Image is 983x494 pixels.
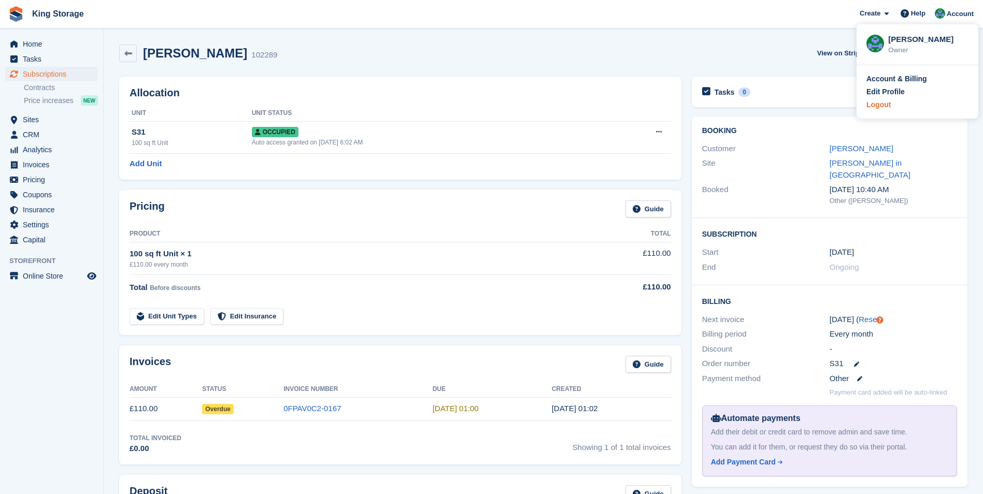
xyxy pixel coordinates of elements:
div: [PERSON_NAME] [888,34,968,43]
span: Before discounts [150,284,201,292]
div: 0 [738,88,750,97]
a: Add Payment Card [711,457,944,468]
div: Edit Profile [866,86,905,97]
h2: [PERSON_NAME] [143,46,247,60]
h2: Booking [702,127,957,135]
span: Coupons [23,187,85,202]
div: Customer [702,143,830,155]
div: Tooltip anchor [875,315,885,325]
a: Preview store [86,270,98,282]
div: 102289 [251,49,277,61]
div: Add Payment Card [711,457,776,468]
span: Insurance [23,202,85,217]
div: Add their debit or credit card to remove admin and save time. [711,427,948,438]
time: 2025-09-02 00:00:00 UTC [433,404,479,413]
a: [PERSON_NAME] in [GEOGRAPHIC_DATA] [830,158,910,179]
div: Every month [830,328,957,340]
span: Sites [23,112,85,127]
div: Site [702,157,830,181]
th: Invoice Number [283,381,433,398]
span: Occupied [252,127,298,137]
div: End [702,261,830,273]
time: 2025-09-01 00:02:16 UTC [552,404,598,413]
a: menu [5,112,98,127]
th: Status [202,381,283,398]
td: £110.00 [587,242,671,274]
span: Settings [23,217,85,232]
div: 100 sq ft Unit × 1 [130,248,587,260]
div: Auto access granted on [DATE] 6:02 AM [252,138,603,147]
a: Logout [866,99,968,110]
a: Edit Profile [866,86,968,97]
span: Pricing [23,172,85,187]
div: Order number [702,358,830,370]
span: View on Stripe [817,48,863,59]
span: Ongoing [830,263,859,271]
a: menu [5,233,98,247]
div: You can add it for them, or request they do so via their portal. [711,442,948,453]
a: Guide [625,356,671,373]
div: [DATE] 10:40 AM [830,184,957,196]
div: Account & Billing [866,74,927,84]
h2: Billing [702,296,957,306]
a: menu [5,202,98,217]
a: menu [5,67,98,81]
div: Payment method [702,373,830,385]
a: menu [5,172,98,187]
span: Storefront [9,256,103,266]
p: Payment card added will be auto-linked [830,387,947,398]
a: menu [5,142,98,157]
h2: Allocation [130,87,671,99]
img: stora-icon-8386f47178a22dfd0bd8f6a31ec36ba5ce8667c1dd55bd0f319d3a0aa187defe.svg [8,6,24,22]
span: Invoices [23,157,85,172]
div: Next invoice [702,314,830,326]
div: [DATE] ( ) [830,314,957,326]
th: Due [433,381,552,398]
a: menu [5,217,98,232]
div: Automate payments [711,412,948,425]
span: Account [947,9,974,19]
div: Total Invoiced [130,433,181,443]
div: Owner [888,45,968,55]
span: Price increases [24,96,74,106]
span: Create [860,8,880,19]
th: Unit [130,105,252,122]
h2: Tasks [715,88,735,97]
span: Home [23,37,85,51]
time: 2025-09-01 00:00:00 UTC [830,246,854,258]
span: Help [911,8,925,19]
div: £110.00 [587,281,671,293]
span: Overdue [202,404,234,414]
div: S31 [132,126,252,138]
a: menu [5,157,98,172]
span: Capital [23,233,85,247]
span: CRM [23,127,85,142]
div: Logout [866,99,891,110]
div: Start [702,246,830,258]
a: King Storage [28,5,88,22]
span: Subscriptions [23,67,85,81]
a: Price increases NEW [24,95,98,106]
h2: Subscription [702,228,957,239]
a: [PERSON_NAME] [830,144,893,153]
div: Other ([PERSON_NAME]) [830,196,957,206]
div: - [830,343,957,355]
a: Reset [859,315,879,324]
td: £110.00 [130,397,202,420]
a: Edit Insurance [210,308,284,325]
a: View on Stripe [813,45,876,62]
a: Add Unit [130,158,162,170]
span: Analytics [23,142,85,157]
a: menu [5,187,98,202]
img: John King [935,8,945,19]
div: Billing period [702,328,830,340]
th: Product [130,226,587,242]
a: Account & Billing [866,74,968,84]
span: Total [130,283,148,292]
th: Unit Status [252,105,603,122]
div: NEW [81,95,98,106]
a: menu [5,52,98,66]
a: Guide [625,200,671,217]
a: Edit Unit Types [130,308,204,325]
span: Online Store [23,269,85,283]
